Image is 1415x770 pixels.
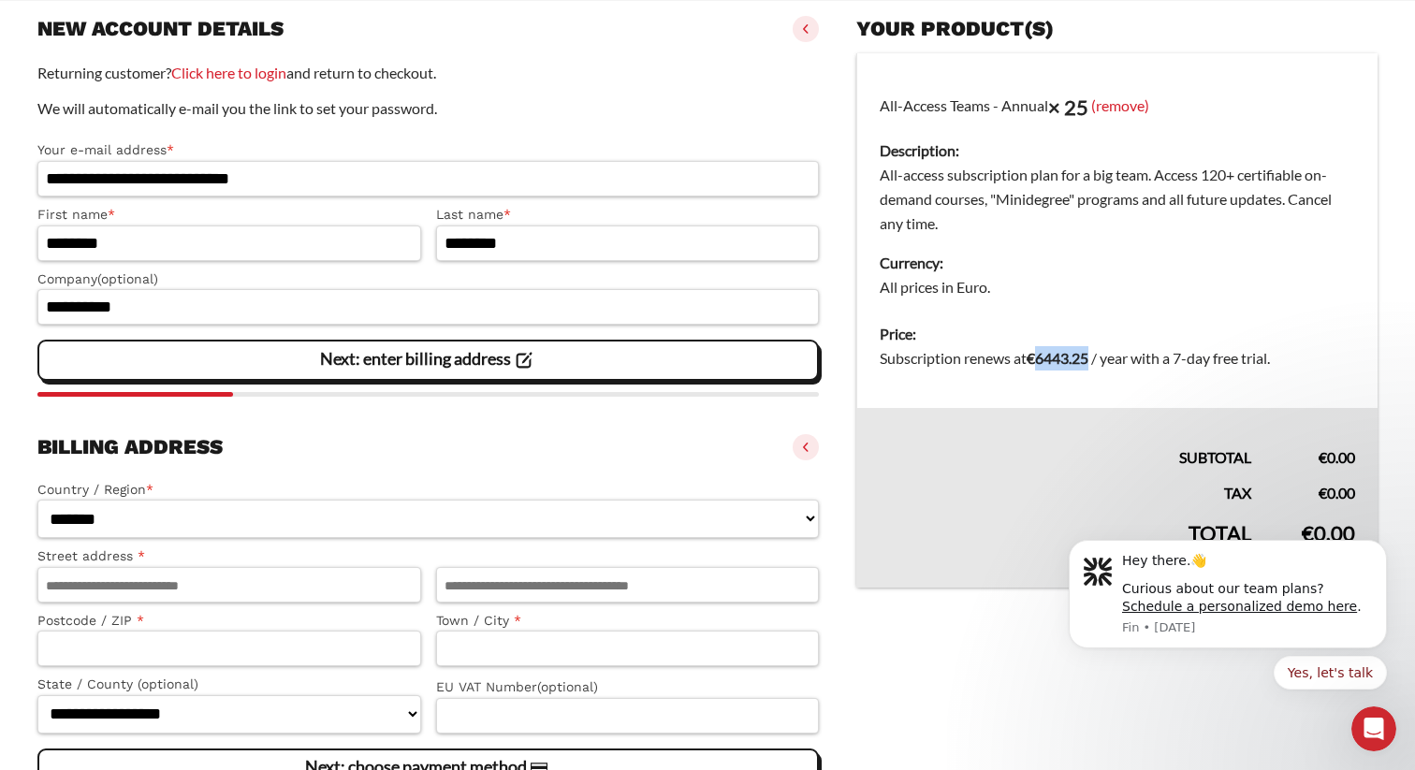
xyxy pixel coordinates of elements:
span: € [1027,349,1035,367]
dd: All-access subscription plan for a big team. Access 120+ certifiable on-demand courses, "Minidegr... [880,163,1355,236]
dt: Price: [880,322,1355,346]
label: Your e-mail address [37,139,819,161]
label: Last name [436,204,820,225]
span: € [1319,484,1327,501]
a: Click here to login [171,64,286,81]
bdi: 0.00 [1319,448,1355,466]
th: Tax [857,470,1274,505]
iframe: Intercom live chat [1351,706,1396,751]
label: Town / City [436,610,820,632]
span: (optional) [537,679,598,694]
th: Total [857,505,1274,588]
iframe: Intercom notifications message [1041,516,1415,761]
label: Country / Region [37,479,819,501]
label: State / County [37,674,421,695]
span: (optional) [97,271,158,286]
label: Postcode / ZIP [37,610,421,632]
p: We will automatically e-mail you the link to set your password. [37,96,819,121]
bdi: 6443.25 [1027,349,1088,367]
a: (remove) [1091,95,1149,113]
span: / year with a 7-day free trial [1091,349,1267,367]
span: (optional) [138,676,198,691]
bdi: 0.00 [1319,484,1355,501]
label: Company [37,269,819,290]
h3: Billing address [37,434,223,460]
label: First name [37,204,421,225]
strong: × 25 [1048,94,1088,120]
span: Subscription renews at . [880,349,1270,367]
p: Returning customer? and return to checkout. [37,61,819,85]
label: Street address [37,545,421,567]
dt: Currency: [880,251,1355,275]
h3: New account details [37,16,284,42]
td: All-Access Teams - Annual [857,53,1378,312]
label: EU VAT Number [436,676,820,698]
dt: Description: [880,138,1355,163]
th: Subtotal [857,408,1274,470]
span: € [1319,448,1327,466]
vaadin-button: Next: enter billing address [37,340,819,381]
dd: All prices in Euro. [880,275,1355,299]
